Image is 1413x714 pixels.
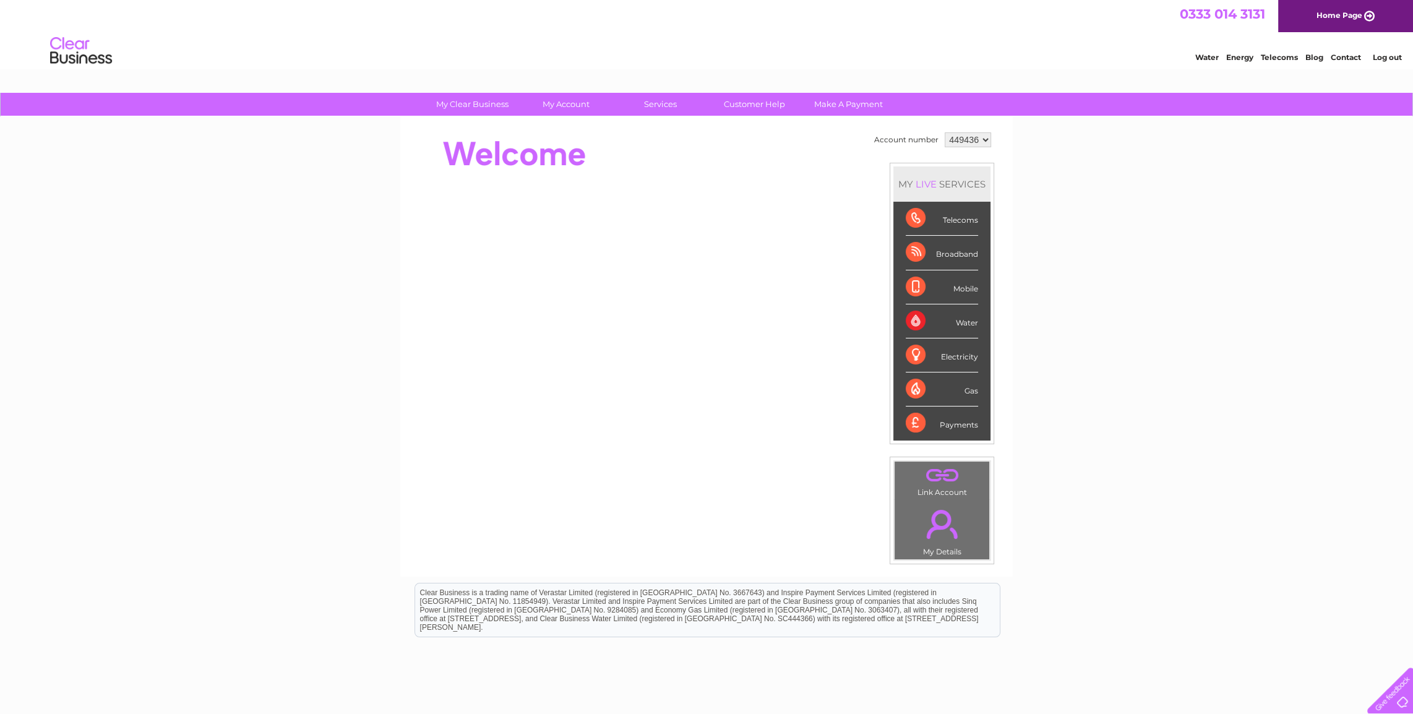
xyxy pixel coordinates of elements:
div: Payments [906,406,978,440]
a: Energy [1226,53,1253,62]
div: Telecoms [906,202,978,236]
div: LIVE [913,178,939,190]
a: Log out [1372,53,1401,62]
a: . [898,465,986,486]
img: logo.png [49,32,113,70]
a: 0333 014 3131 [1180,6,1265,22]
a: Customer Help [703,93,805,116]
a: Blog [1305,53,1323,62]
div: Electricity [906,338,978,372]
div: Broadband [906,236,978,270]
div: Mobile [906,270,978,304]
a: Make A Payment [797,93,900,116]
div: Water [906,304,978,338]
a: Contact [1331,53,1361,62]
td: Link Account [894,461,990,500]
div: Clear Business is a trading name of Verastar Limited (registered in [GEOGRAPHIC_DATA] No. 3667643... [415,7,1000,60]
a: . [898,502,986,546]
a: My Clear Business [421,93,523,116]
div: Gas [906,372,978,406]
a: Services [609,93,711,116]
a: Water [1195,53,1219,62]
a: My Account [515,93,617,116]
td: Account number [871,129,942,150]
td: My Details [894,499,990,560]
a: Telecoms [1261,53,1298,62]
div: MY SERVICES [893,166,990,202]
